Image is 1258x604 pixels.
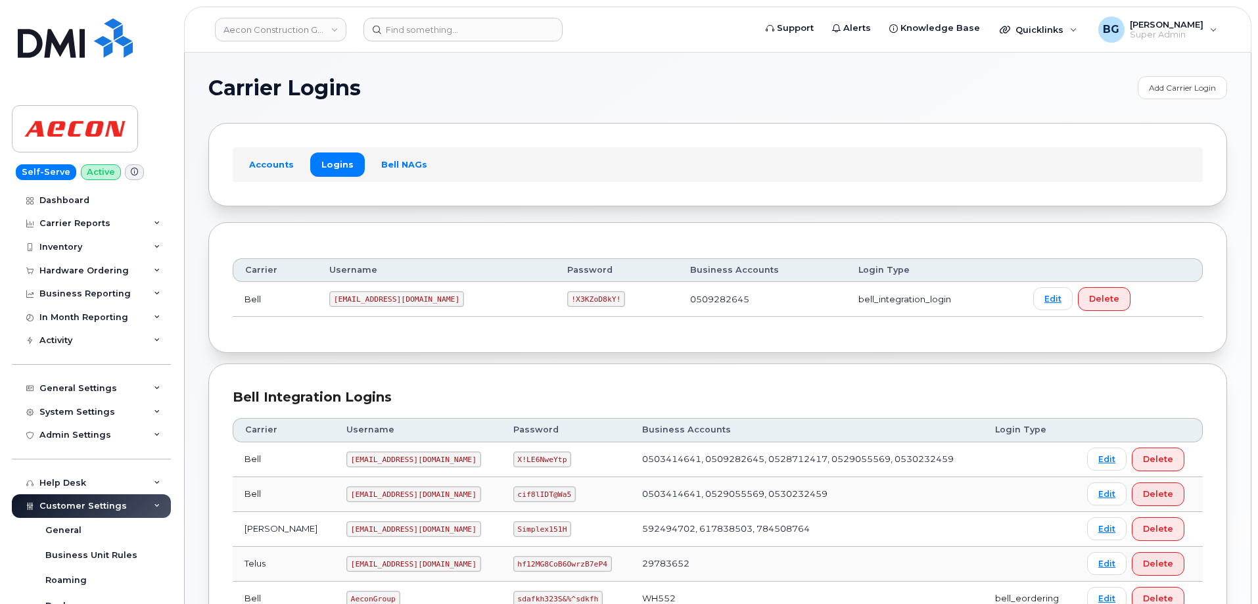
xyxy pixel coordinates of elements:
[630,547,983,582] td: 29783652
[346,452,481,467] code: [EMAIL_ADDRESS][DOMAIN_NAME]
[630,442,983,477] td: 0503414641, 0509282645, 0528712417, 0529055569, 0530232459
[1089,292,1119,305] span: Delete
[1132,448,1184,471] button: Delete
[233,442,335,477] td: Bell
[501,418,630,442] th: Password
[513,486,576,502] code: cif8lIDT@Wa5
[630,512,983,547] td: 592494702, 617838503, 784508764
[1078,287,1130,311] button: Delete
[1143,453,1173,465] span: Delete
[310,152,365,176] a: Logins
[329,291,464,307] code: [EMAIL_ADDRESS][DOMAIN_NAME]
[983,418,1075,442] th: Login Type
[513,521,572,537] code: Simplex151H
[1033,287,1073,310] a: Edit
[233,547,335,582] td: Telus
[335,418,501,442] th: Username
[630,418,983,442] th: Business Accounts
[847,258,1021,282] th: Login Type
[1143,557,1173,570] span: Delete
[346,521,481,537] code: [EMAIL_ADDRESS][DOMAIN_NAME]
[317,258,555,282] th: Username
[1087,482,1127,505] a: Edit
[233,418,335,442] th: Carrier
[513,452,572,467] code: X!LE6NweYtp
[1132,517,1184,541] button: Delete
[233,258,317,282] th: Carrier
[1087,552,1127,575] a: Edit
[1087,448,1127,471] a: Edit
[847,282,1021,317] td: bell_integration_login
[233,512,335,547] td: [PERSON_NAME]
[1087,517,1127,540] a: Edit
[513,556,612,572] code: hf12MG8CoB6OwrzB7eP4
[678,258,847,282] th: Business Accounts
[1138,76,1227,99] a: Add Carrier Login
[233,282,317,317] td: Bell
[1143,488,1173,500] span: Delete
[346,486,481,502] code: [EMAIL_ADDRESS][DOMAIN_NAME]
[238,152,305,176] a: Accounts
[1143,523,1173,535] span: Delete
[208,78,361,98] span: Carrier Logins
[678,282,847,317] td: 0509282645
[1132,482,1184,506] button: Delete
[370,152,438,176] a: Bell NAGs
[567,291,626,307] code: !X3KZoD8kY!
[555,258,678,282] th: Password
[1132,552,1184,576] button: Delete
[233,388,1203,407] div: Bell Integration Logins
[346,556,481,572] code: [EMAIL_ADDRESS][DOMAIN_NAME]
[630,477,983,512] td: 0503414641, 0529055569, 0530232459
[233,477,335,512] td: Bell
